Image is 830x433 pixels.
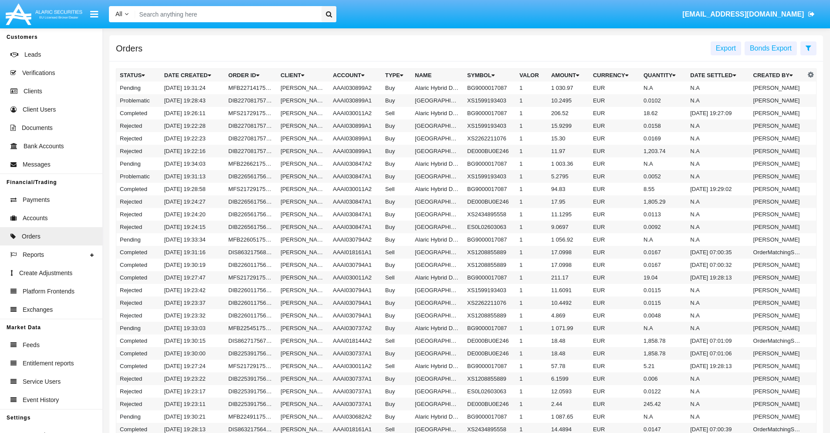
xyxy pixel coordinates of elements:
[548,195,589,208] td: 17.95
[225,183,277,195] td: MFS217291756927738276
[516,170,548,183] td: 1
[161,94,225,107] td: [DATE] 19:28:43
[329,246,382,259] td: AAAI018161A1
[589,284,640,297] td: EUR
[116,297,161,309] td: Rejected
[640,119,687,132] td: 0.0158
[277,132,329,145] td: [PERSON_NAME]
[135,6,318,22] input: Search
[548,246,589,259] td: 17.0998
[589,69,640,82] th: Currency
[750,107,806,119] td: [PERSON_NAME]
[411,284,464,297] td: [GEOGRAPHIC_DATA] - [DATE]
[24,87,42,96] span: Clients
[682,10,804,18] span: [EMAIL_ADDRESS][DOMAIN_NAME]
[589,221,640,233] td: EUR
[750,246,806,259] td: OrderMatchingService
[225,233,277,246] td: MFB226051756841614987
[411,157,464,170] td: Alaric Hybrid Deposit Fund
[516,208,548,221] td: 1
[411,208,464,221] td: [GEOGRAPHIC_DATA] - [DATE]
[750,183,806,195] td: [PERSON_NAME]
[277,208,329,221] td: [PERSON_NAME]
[640,221,687,233] td: 0.0092
[548,221,589,233] td: 9.0697
[23,195,50,205] span: Payments
[464,132,516,145] td: XS2262211076
[225,157,277,170] td: MFB226621756928043668
[329,82,382,94] td: AAAI030899A2
[225,69,277,82] th: Order Id
[382,94,411,107] td: Buy
[161,157,225,170] td: [DATE] 19:34:03
[161,170,225,183] td: [DATE] 19:31:13
[116,309,161,322] td: Rejected
[161,132,225,145] td: [DATE] 19:22:23
[225,132,277,145] td: DIB227081757013743021
[411,94,464,107] td: [GEOGRAPHIC_DATA] - [DATE]
[225,82,277,94] td: MFB227141757014284548
[640,94,687,107] td: 0.0102
[116,69,161,82] th: Status
[745,41,797,55] button: Bonds Export
[329,297,382,309] td: AAAI030794A1
[382,297,411,309] td: Buy
[225,259,277,271] td: DIB226011756841419273
[19,269,72,278] span: Create Adjustments
[687,195,749,208] td: N.A
[277,221,329,233] td: [PERSON_NAME]
[116,170,161,183] td: Problematic
[464,195,516,208] td: DE000BU0E246
[464,297,516,309] td: XS2262211076
[116,271,161,284] td: Completed
[548,271,589,284] td: 211.17
[589,119,640,132] td: EUR
[277,183,329,195] td: [PERSON_NAME]
[464,183,516,195] td: BG9000017087
[548,170,589,183] td: 5.2795
[24,50,41,59] span: Leads
[516,132,548,145] td: 1
[116,157,161,170] td: Pending
[382,246,411,259] td: Sell
[589,195,640,208] td: EUR
[464,208,516,221] td: XS2434895558
[277,284,329,297] td: [PERSON_NAME]
[161,82,225,94] td: [DATE] 19:31:24
[23,287,75,296] span: Platform Frontends
[116,246,161,259] td: Completed
[589,259,640,271] td: EUR
[411,132,464,145] td: [GEOGRAPHIC_DATA] - [DATE]
[161,69,225,82] th: Date Created
[116,145,161,157] td: Rejected
[225,208,277,221] td: DIB226561756927460863
[687,82,749,94] td: N.A
[161,271,225,284] td: [DATE] 19:27:47
[23,160,51,169] span: Messages
[548,259,589,271] td: 17.0998
[548,183,589,195] td: 94.83
[411,195,464,208] td: [GEOGRAPHIC_DATA] - [DATE]
[4,1,84,27] img: Logo image
[589,94,640,107] td: EUR
[329,271,382,284] td: AAAI030011A2
[277,107,329,119] td: [PERSON_NAME]
[329,69,382,82] th: Account
[382,195,411,208] td: Buy
[464,271,516,284] td: BG9000017087
[329,221,382,233] td: AAAI030847A1
[589,157,640,170] td: EUR
[589,107,640,119] td: EUR
[116,208,161,221] td: Rejected
[548,208,589,221] td: 11.1295
[687,183,749,195] td: [DATE] 19:29:02
[116,119,161,132] td: Rejected
[382,233,411,246] td: Buy
[687,221,749,233] td: N.A
[750,221,806,233] td: [PERSON_NAME]
[329,309,382,322] td: AAAI030794A1
[640,132,687,145] td: 0.0169
[516,94,548,107] td: 1
[22,68,55,78] span: Verifications
[516,69,548,82] th: Valor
